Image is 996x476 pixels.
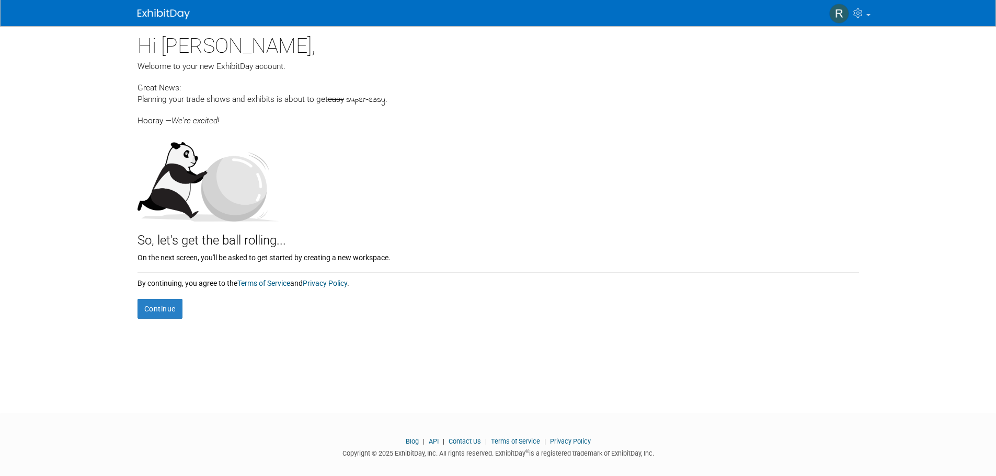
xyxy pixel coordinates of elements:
[138,273,859,288] div: By continuing, you agree to the and .
[829,4,849,24] img: Rebecca Jacobson
[138,299,182,319] button: Continue
[138,106,859,126] div: Hooray —
[138,82,859,94] div: Great News:
[303,279,347,287] a: Privacy Policy
[550,437,591,445] a: Privacy Policy
[237,279,290,287] a: Terms of Service
[138,132,279,222] img: Let's get the ball rolling
[138,94,859,106] div: Planning your trade shows and exhibits is about to get .
[328,95,344,104] span: easy
[138,26,859,61] div: Hi [PERSON_NAME],
[138,9,190,19] img: ExhibitDay
[440,437,447,445] span: |
[449,437,481,445] a: Contact Us
[429,437,439,445] a: API
[420,437,427,445] span: |
[138,222,859,250] div: So, let's get the ball rolling...
[406,437,419,445] a: Blog
[525,448,529,454] sup: ®
[491,437,540,445] a: Terms of Service
[138,250,859,263] div: On the next screen, you'll be asked to get started by creating a new workspace.
[346,94,385,106] span: super-easy
[483,437,489,445] span: |
[138,61,859,72] div: Welcome to your new ExhibitDay account.
[542,437,548,445] span: |
[171,116,219,125] span: We're excited!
